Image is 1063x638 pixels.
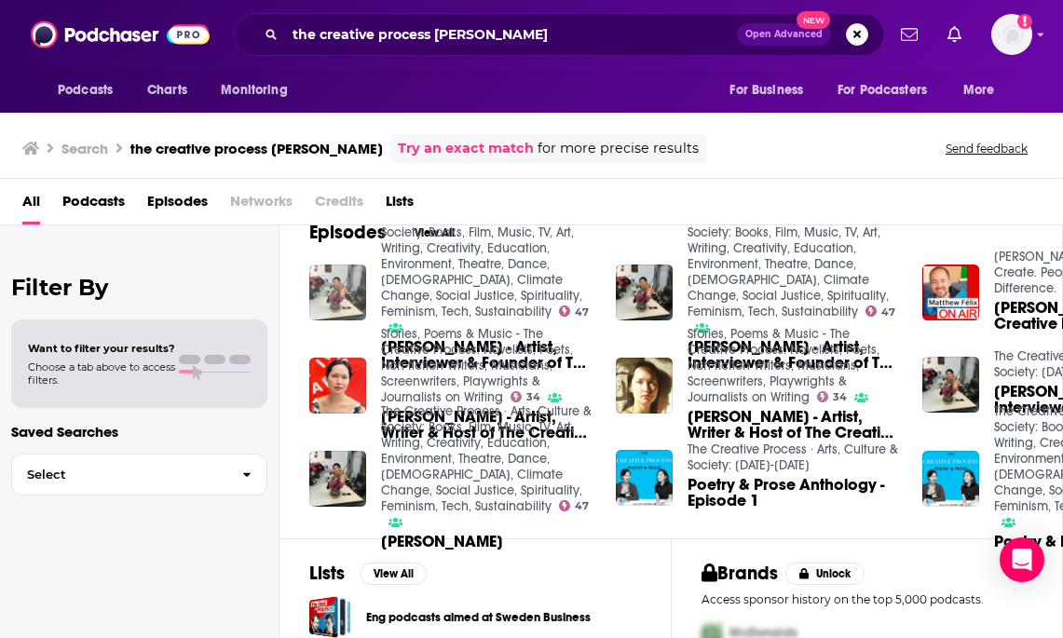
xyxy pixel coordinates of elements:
a: Stories, Poems & Music - The Creative Process: Novelists, Poets, Non-fiction Writers, Musicians, ... [381,326,573,405]
a: ListsView All [309,562,427,585]
span: Open Advanced [745,30,823,39]
h2: Lists [309,562,345,585]
button: Show profile menu [991,14,1032,55]
a: All [22,186,40,224]
span: Choose a tab above to access filters. [28,360,175,387]
a: 47 [865,305,896,317]
img: User Profile [991,14,1032,55]
a: 47 [559,305,590,317]
span: 34 [833,393,847,401]
img: MIA FUNK - Artist, Writer & Host of The Creative Process reads “Yes" [309,358,366,414]
span: 47 [575,502,589,510]
a: Stories, Poems & Music - The Creative Process: Novelists, Poets, Non-fiction Writers, Musicians, ... [688,326,879,405]
div: Search podcasts, credits, & more... [234,13,884,56]
button: open menu [208,73,311,108]
img: Poetry & Prose, Episode 1 [922,451,979,508]
span: Networks [230,186,293,224]
a: The Creative Process · Arts, Culture & Society: Books, Film, Music, TV, Art, Writing, Creativity,... [381,403,592,514]
a: Podcasts [62,186,125,224]
span: Logged in as LTsub [991,14,1032,55]
img: MIA FUNK - Artist, Writer & Host of The Creative Process reads “Waiting for Dark" [616,358,673,414]
p: Saved Searches [11,423,267,441]
span: for more precise results [538,138,699,159]
a: The Creative Process · Arts, Culture & Society: Books, Film, Music, TV, Art, Writing, Creativity,... [381,209,592,319]
span: New [797,11,830,29]
img: Poetry & Prose Anthology - Episode 1 [616,450,673,507]
span: Want to filter your results? [28,342,175,355]
img: Mia Funk: Aritst & Creative Process Exhibition Founder [922,265,979,321]
span: Credits [315,186,363,224]
a: Show notifications dropdown [893,19,925,50]
span: For Business [729,77,803,103]
a: MIA FUNK - Artist, Writer & Host of The Creative Process reads “Waiting for Dark" [688,409,900,441]
p: Access sponsor history on the top 5,000 podcasts. [702,592,1033,606]
button: open menu [45,73,137,108]
h2: Brands [702,562,779,585]
span: Select [12,468,227,481]
div: Open Intercom Messenger [1000,537,1044,582]
span: Monitoring [221,77,287,103]
a: Eng podcasts aimed at Sweden Business [309,596,351,638]
span: 34 [526,393,540,401]
a: The Creative Process · Arts, Culture & Society: 2015-2021 [688,441,898,473]
span: Podcasts [58,77,113,103]
a: Show notifications dropdown [940,19,969,50]
h2: Episodes [309,221,386,244]
a: Poetry & Prose Anthology - Episode 1 [688,477,900,509]
input: Search podcasts, credits, & more... [285,20,737,49]
a: Lists [386,186,414,224]
button: open menu [825,73,954,108]
a: Charts [135,73,198,108]
button: Send feedback [940,141,1033,156]
img: Podchaser - Follow, Share and Rate Podcasts [31,17,210,52]
img: Mia Funk [309,451,366,508]
span: [PERSON_NAME] [381,534,503,550]
span: [PERSON_NAME] - Artist, Writer & Host of The Creative Process reads “Waiting for Dark" [688,409,900,441]
a: 34 [817,391,848,402]
span: 47 [575,308,589,317]
button: View All [360,563,427,585]
span: Charts [147,77,187,103]
button: Unlock [785,563,865,585]
img: MIA FUNK - Artist, Interviewer & Founder of The Creative Process [922,357,979,414]
img: Mia Funk · Artist, Interviewer & Founder of The Creative Process (1 hour) [616,265,673,321]
h3: the creative process [PERSON_NAME] [130,140,383,157]
a: Mia Funk [381,534,503,550]
h3: Search [61,140,108,157]
button: Open AdvancedNew [737,23,831,46]
button: open menu [950,73,1018,108]
a: 34 [511,391,541,402]
a: 47 [559,500,590,511]
img: Mia Funk · Artist, Interviewer & Founder of The Creative Process (1 hour) [309,265,366,321]
svg: Add a profile image [1017,14,1032,29]
button: open menu [716,73,826,108]
a: Try an exact match [398,138,534,159]
span: More [963,77,995,103]
span: 47 [881,308,895,317]
a: EpisodesView All [309,221,468,244]
a: Episodes [147,186,208,224]
a: Eng podcasts aimed at Sweden Business [366,607,591,628]
a: The Creative Process · Arts, Culture & Society: Books, Film, Music, TV, Art, Writing, Creativity,... [688,209,898,319]
span: For Podcasters [838,77,927,103]
h2: Filter By [11,274,267,301]
button: Select [11,454,267,495]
